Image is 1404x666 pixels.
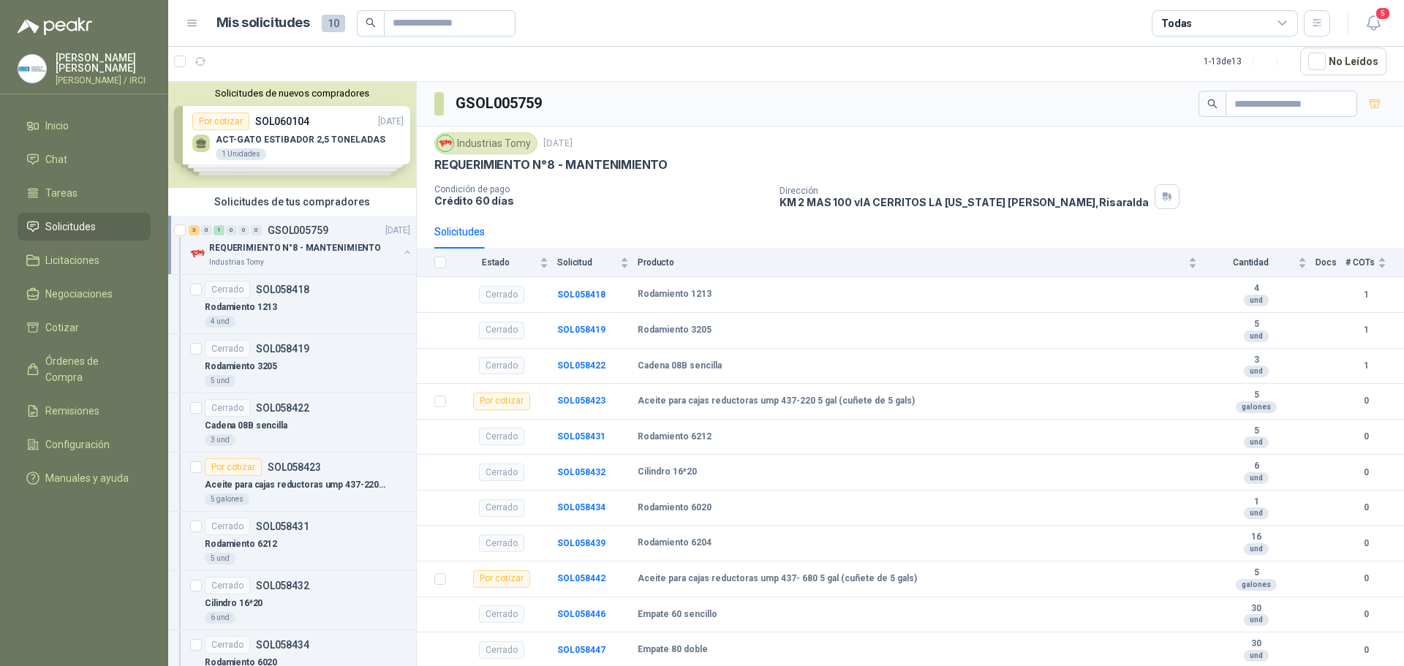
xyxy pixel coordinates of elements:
img: Logo peakr [18,18,92,35]
b: Rodamiento 6020 [638,502,712,514]
b: 0 [1345,501,1386,515]
span: Licitaciones [45,252,99,268]
b: SOL058432 [557,467,605,477]
div: galones [1236,401,1277,413]
b: 1 [1345,359,1386,373]
b: SOL058418 [557,290,605,300]
div: Cerrado [479,463,524,481]
span: Tareas [45,185,78,201]
a: Negociaciones [18,280,151,308]
a: CerradoSOL058431Rodamiento 62125 und [168,512,416,571]
a: SOL058439 [557,538,605,548]
div: Cerrado [479,428,524,445]
div: Solicitudes de nuevos compradoresPor cotizarSOL060104[DATE] ACT-GATO ESTIBADOR 2,5 TONELADAS1 Uni... [168,82,416,188]
a: Inicio [18,112,151,140]
img: Company Logo [437,135,453,151]
span: 5 [1375,7,1391,20]
a: SOL058447 [557,645,605,655]
span: 10 [322,15,345,32]
p: SOL058418 [256,284,309,295]
a: SOL058442 [557,573,605,583]
b: 3 [1206,355,1307,366]
b: 5 [1206,319,1307,330]
b: 4 [1206,283,1307,295]
div: Solicitudes de tus compradores [168,188,416,216]
div: und [1244,614,1269,626]
b: Rodamiento 3205 [638,325,712,336]
p: SOL058434 [256,640,309,650]
div: und [1244,507,1269,519]
div: und [1244,472,1269,484]
b: SOL058422 [557,360,605,371]
a: Configuración [18,431,151,458]
a: SOL058446 [557,609,605,619]
div: 1 - 13 de 13 [1204,50,1288,73]
a: CerradoSOL058432Cilindro 16*206 und [168,571,416,630]
div: 5 galones [205,493,249,505]
a: CerradoSOL058419Rodamiento 32055 und [168,334,416,393]
a: Solicitudes [18,213,151,241]
div: Cerrado [479,499,524,517]
a: CerradoSOL058418Rodamiento 12134 und [168,275,416,334]
p: Industrias Tomy [209,257,264,268]
b: Empate 80 doble [638,644,708,656]
span: Solicitudes [45,219,96,235]
b: 1 [1345,288,1386,302]
p: Rodamiento 6212 [205,537,277,551]
th: Estado [455,249,557,277]
p: Rodamiento 3205 [205,360,277,374]
div: Por cotizar [205,458,262,476]
button: No Leídos [1300,48,1386,75]
p: Cilindro 16*20 [205,597,263,610]
b: 30 [1206,603,1307,615]
b: 0 [1345,537,1386,550]
img: Company Logo [189,245,206,262]
div: Cerrado [479,286,524,303]
span: Cantidad [1206,257,1295,268]
p: Condición de pago [434,184,768,194]
div: 0 [226,225,237,235]
p: SOL058432 [256,580,309,591]
a: 3 0 1 0 0 0 GSOL005759[DATE] Company LogoREQUERIMIENTO N°8 - MANTENIMIENTOIndustrias Tomy [189,222,413,268]
b: 0 [1345,643,1386,657]
span: Remisiones [45,403,99,419]
div: Cerrado [205,281,250,298]
button: Solicitudes de nuevos compradores [174,88,410,99]
b: 6 [1206,461,1307,472]
span: Negociaciones [45,286,113,302]
b: 16 [1206,531,1307,543]
div: 1 [214,225,224,235]
div: Cerrado [205,340,250,357]
p: GSOL005759 [268,225,328,235]
th: Cantidad [1206,249,1316,277]
a: SOL058423 [557,396,605,406]
a: CerradoSOL058422Cadena 08B sencilla3 und [168,393,416,453]
b: SOL058431 [557,431,605,442]
th: Docs [1316,249,1345,277]
div: 0 [251,225,262,235]
span: search [1207,99,1218,109]
div: und [1244,295,1269,306]
b: 1 [1345,323,1386,337]
div: Cerrado [479,322,524,339]
b: 0 [1345,608,1386,621]
img: Company Logo [18,55,46,83]
div: Cerrado [205,518,250,535]
a: SOL058419 [557,325,605,335]
div: und [1244,330,1269,342]
span: Chat [45,151,67,167]
th: Solicitud [557,249,638,277]
span: Manuales y ayuda [45,470,129,486]
div: und [1244,543,1269,555]
div: Todas [1161,15,1192,31]
span: Producto [638,257,1185,268]
div: Cerrado [205,399,250,417]
div: 3 und [205,434,235,446]
p: Cadena 08B sencilla [205,419,287,433]
th: Producto [638,249,1206,277]
span: Configuración [45,436,110,453]
b: Aceite para cajas reductoras ump 437-220 5 gal (cuñete de 5 gals) [638,396,915,407]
